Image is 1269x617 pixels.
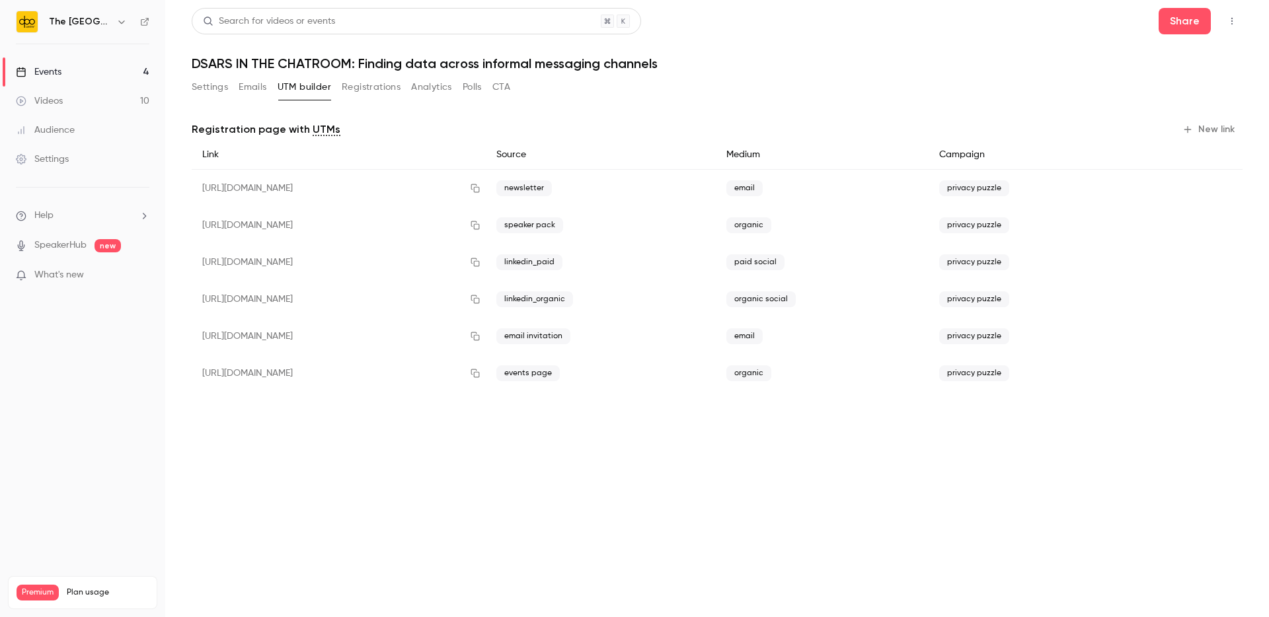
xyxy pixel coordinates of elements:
[192,207,486,244] div: [URL][DOMAIN_NAME]
[17,585,59,600] span: Premium
[34,238,87,252] a: SpeakerHub
[1177,119,1243,140] button: New link
[939,217,1009,233] span: privacy puzzle
[726,254,785,270] span: paid social
[726,217,771,233] span: organic
[16,94,63,108] div: Videos
[716,140,929,170] div: Medium
[203,15,335,28] div: Search for videos or events
[486,140,716,170] div: Source
[726,365,771,381] span: organic
[726,291,796,307] span: organic social
[342,77,401,98] button: Registrations
[496,254,562,270] span: linkedin_paid
[939,365,1009,381] span: privacy puzzle
[239,77,266,98] button: Emails
[34,209,54,223] span: Help
[929,140,1143,170] div: Campaign
[17,11,38,32] img: The DPO Centre
[726,180,763,196] span: email
[1159,8,1211,34] button: Share
[939,180,1009,196] span: privacy puzzle
[496,217,563,233] span: speaker pack
[16,209,149,223] li: help-dropdown-opener
[278,77,331,98] button: UTM builder
[16,65,61,79] div: Events
[67,587,149,598] span: Plan usage
[411,77,452,98] button: Analytics
[496,365,560,381] span: events page
[192,77,228,98] button: Settings
[34,268,84,282] span: What's new
[192,140,486,170] div: Link
[16,124,75,137] div: Audience
[192,244,486,281] div: [URL][DOMAIN_NAME]
[192,281,486,318] div: [URL][DOMAIN_NAME]
[939,291,1009,307] span: privacy puzzle
[492,77,510,98] button: CTA
[192,318,486,355] div: [URL][DOMAIN_NAME]
[49,15,111,28] h6: The [GEOGRAPHIC_DATA]
[496,291,573,307] span: linkedin_organic
[95,239,121,252] span: new
[313,122,340,137] a: UTMs
[726,328,763,344] span: email
[939,254,1009,270] span: privacy puzzle
[192,122,340,137] p: Registration page with
[496,328,570,344] span: email invitation
[463,77,482,98] button: Polls
[939,328,1009,344] span: privacy puzzle
[192,170,486,207] div: [URL][DOMAIN_NAME]
[496,180,552,196] span: newsletter
[16,153,69,166] div: Settings
[192,355,486,392] div: [URL][DOMAIN_NAME]
[192,55,1243,71] h1: DSARS IN THE CHATROOM: Finding data across informal messaging channels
